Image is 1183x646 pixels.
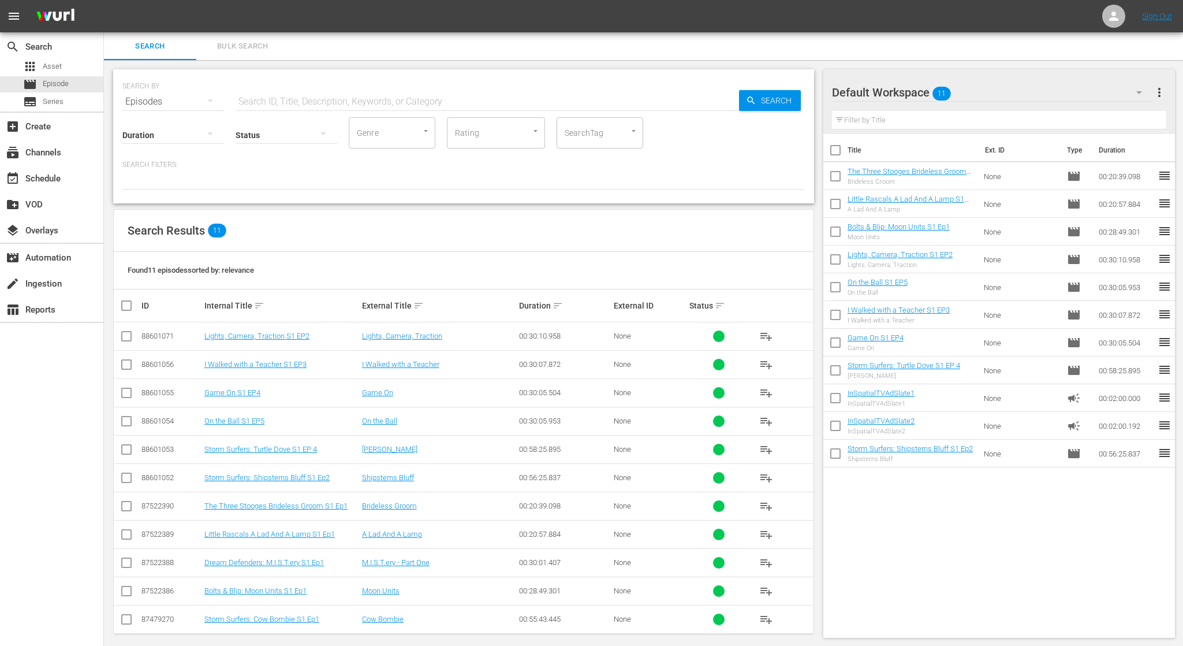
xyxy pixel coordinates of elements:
[122,86,224,118] div: Episodes
[254,300,264,311] span: sort
[530,125,541,136] button: Open
[848,317,950,324] div: I Walked with a Teacher
[752,351,780,378] button: playlist_add
[1067,308,1081,322] span: Episode
[204,445,317,454] a: Storm Surfers: Turtle Dove S1 EP 4
[519,332,610,340] div: 00:30:10.958
[848,361,960,370] a: Storm Surfers: Turtle Dove S1 EP 4
[848,278,908,287] a: On the Ball S1 EP5
[1067,225,1081,239] span: Episode
[979,162,1062,190] td: None
[979,412,1062,440] td: None
[979,357,1062,384] td: None
[848,261,953,269] div: Lights, Camera, Traction
[1152,86,1166,99] span: more_vert
[848,206,975,213] div: A Lad And A Lamp
[208,224,226,237] span: 11
[362,502,417,510] a: Brideless Groom
[362,417,397,425] a: On the Ball
[362,530,422,539] a: A Lad And A Lamp
[759,556,773,570] span: playlist_add
[141,615,201,623] div: 87479270
[848,233,950,241] div: Moon Units
[848,134,978,166] th: Title
[848,455,973,463] div: Shipsterns Bluff
[752,521,780,548] button: playlist_add
[6,277,20,291] span: Ingestion
[848,389,915,398] a: InSpatialTVAdSlate1
[979,273,1062,301] td: None
[6,224,20,237] span: Overlays
[128,224,205,237] span: Search Results
[1158,307,1171,321] span: reorder
[1094,246,1158,273] td: 00:30:10.958
[978,134,1061,166] th: Ext. ID
[1094,357,1158,384] td: 00:58:25.895
[848,372,960,380] div: [PERSON_NAME]
[848,428,915,435] div: InSpatialTVAdSlate2
[752,606,780,633] button: playlist_add
[752,549,780,577] button: playlist_add
[204,502,348,510] a: The Three Stooges Brideless Groom S1 Ep1
[128,266,254,274] span: Found 11 episodes sorted by: relevance
[979,440,1062,467] td: None
[43,78,69,90] span: Episode
[614,445,686,454] div: None
[756,90,801,111] span: Search
[1094,440,1158,467] td: 00:56:25.837
[1158,169,1171,183] span: reorder
[1094,301,1158,329] td: 00:30:07.872
[614,301,686,310] div: External ID
[614,530,686,539] div: None
[932,81,951,106] span: 11
[362,332,442,340] a: Lights, Camera, Traction
[362,299,516,313] div: External Title
[1094,412,1158,440] td: 00:02:00.192
[689,299,749,313] div: Status
[1158,252,1171,266] span: reorder
[1067,419,1081,433] span: Ad
[141,360,201,369] div: 88601056
[752,379,780,407] button: playlist_add
[362,360,439,369] a: I Walked with a Teacher
[739,90,801,111] button: Search
[23,60,37,73] span: Asset
[413,300,424,311] span: sort
[1158,280,1171,294] span: reorder
[204,615,319,623] a: Storm Surfers: Cow Bombie S1 Ep1
[979,190,1062,218] td: None
[848,400,915,407] div: InSpatialTVAdSlate1
[614,502,686,510] div: None
[1152,79,1166,106] button: more_vert
[848,250,953,259] a: Lights, Camera, Traction S1 EP2
[1067,169,1081,183] span: Episode
[614,586,686,595] div: None
[6,40,20,54] span: Search
[519,473,610,482] div: 00:56:25.837
[848,444,973,453] a: Storm Surfers: Shipsterns Bluff S1 Ep2
[141,417,201,425] div: 88601054
[43,61,62,72] span: Asset
[1158,335,1171,349] span: reorder
[6,120,20,133] span: Create
[1094,218,1158,246] td: 00:28:49.301
[141,332,201,340] div: 88601071
[420,125,431,136] button: Open
[1067,253,1081,266] span: Episode
[204,332,309,340] a: Lights, Camera, Traction S1 EP2
[614,558,686,567] div: None
[1067,197,1081,211] span: Episode
[519,417,610,425] div: 00:30:05.953
[362,558,430,567] a: M.I.S.T.ery - Part One
[848,178,975,185] div: Brideless Groom
[1158,196,1171,210] span: reorder
[759,528,773,541] span: playlist_add
[204,299,359,313] div: Internal Title
[1094,384,1158,412] td: 00:02:00.000
[848,306,950,314] a: I Walked with a Teacher S1 EP3
[628,125,639,136] button: Open
[1060,134,1092,166] th: Type
[1067,280,1081,294] span: Episode
[1158,224,1171,238] span: reorder
[848,289,908,296] div: On the Ball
